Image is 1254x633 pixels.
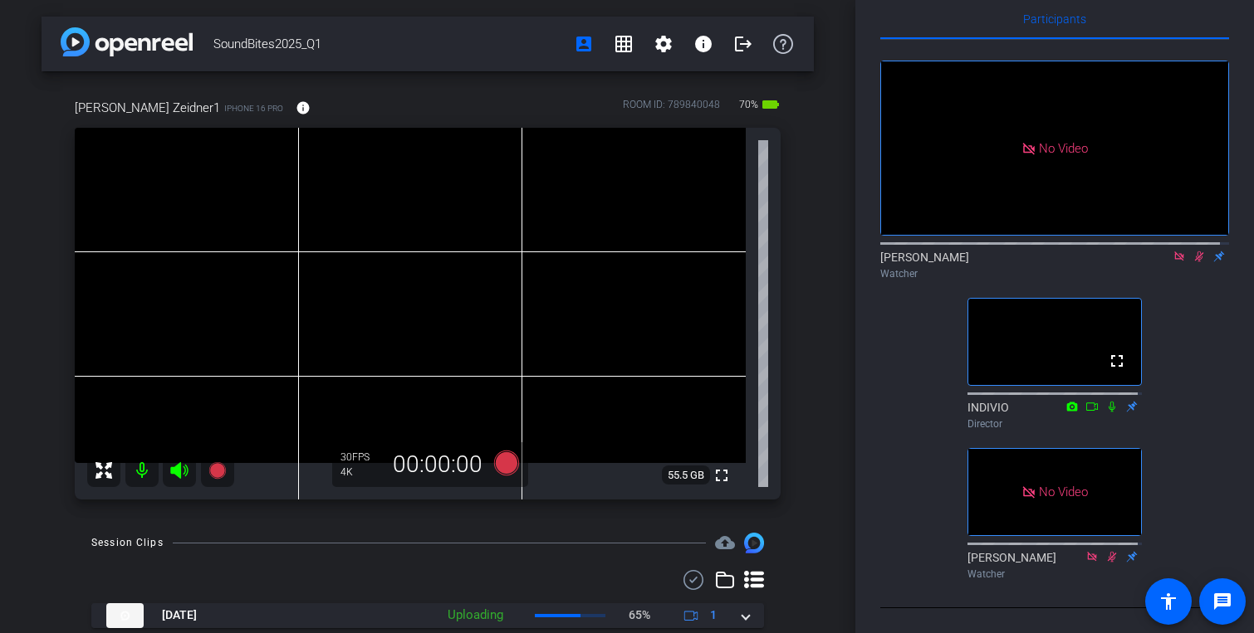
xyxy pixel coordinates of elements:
[162,606,197,624] span: [DATE]
[1212,592,1232,611] mat-icon: message
[91,534,164,551] div: Session Clips
[712,465,732,485] mat-icon: fullscreen
[382,450,493,479] div: 00:00:00
[629,606,650,624] p: 65%
[733,34,753,54] mat-icon: logout
[614,34,634,54] mat-icon: grid_on
[715,533,735,553] mat-icon: cloud_upload
[737,91,761,118] span: 70%
[224,102,283,114] span: iPhone 16 Pro
[296,100,311,115] mat-icon: info
[1039,140,1088,155] span: No Video
[761,95,781,114] mat-icon: battery_std
[340,450,382,464] div: 30
[693,34,713,54] mat-icon: info
[623,97,720,121] div: ROOM ID: 789840048
[715,533,735,553] span: Destinations for your clips
[340,465,382,479] div: 4K
[1158,592,1178,611] mat-icon: accessibility
[880,249,1229,281] div: [PERSON_NAME]
[662,465,710,485] span: 55.5 GB
[1107,351,1127,371] mat-icon: fullscreen
[967,416,1142,431] div: Director
[967,549,1142,582] div: [PERSON_NAME]
[75,99,220,117] span: [PERSON_NAME] Zeidner1
[1023,13,1086,25] span: Participants
[352,451,370,463] span: FPS
[967,399,1142,431] div: INDIVIO
[654,34,674,54] mat-icon: settings
[106,603,144,628] img: thumb-nail
[61,27,193,56] img: app-logo
[439,606,512,625] div: Uploading
[1039,484,1088,499] span: No Video
[880,266,1229,281] div: Watcher
[967,567,1142,582] div: Watcher
[744,533,764,553] img: Session clips
[574,34,594,54] mat-icon: account_box
[710,606,717,624] span: 1
[91,603,764,628] mat-expansion-panel-header: thumb-nail[DATE]Uploading65%1
[213,27,564,61] span: SoundBites2025_Q1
